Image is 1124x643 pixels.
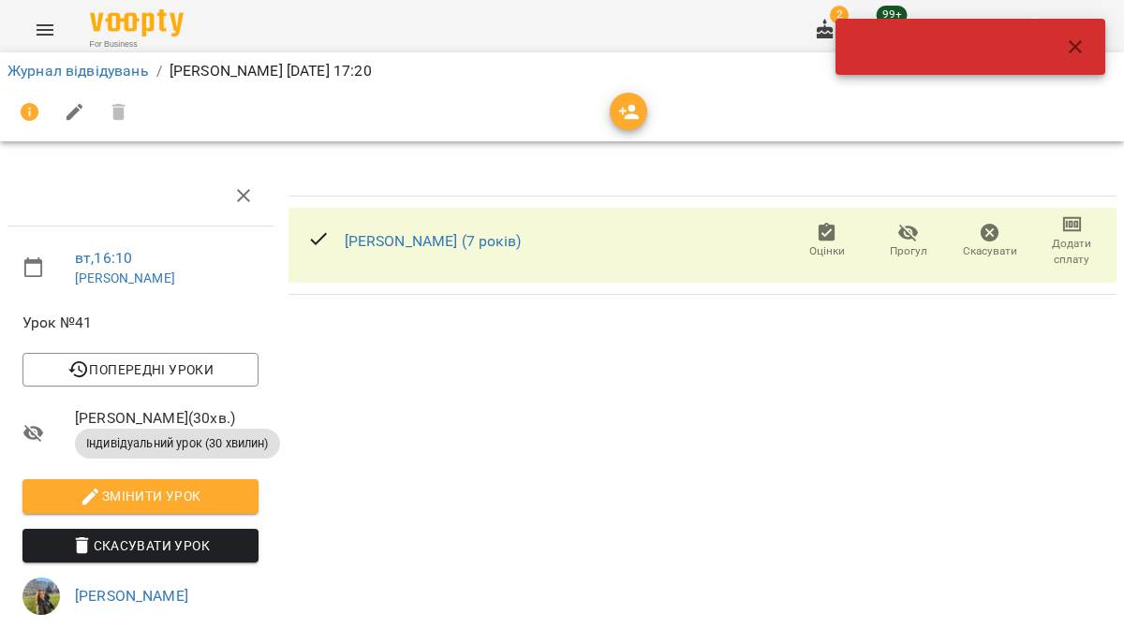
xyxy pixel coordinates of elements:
p: [PERSON_NAME] [DATE] 17:20 [170,60,372,82]
a: [PERSON_NAME] [75,270,175,285]
span: [PERSON_NAME] ( 30 хв. ) [75,407,259,430]
button: Скасувати Урок [22,529,259,563]
button: Попередні уроки [22,353,259,387]
a: [PERSON_NAME] [75,587,188,605]
button: Додати сплату [1031,215,1113,268]
span: Скасувати [963,243,1017,259]
button: Скасувати [950,215,1031,268]
span: Урок №41 [22,312,259,334]
img: f0a73d492ca27a49ee60cd4b40e07bce.jpeg [22,577,60,615]
li: / [156,60,162,82]
a: вт , 16:10 [75,249,132,267]
nav: breadcrumb [7,60,1117,82]
span: Прогул [890,243,927,259]
a: [PERSON_NAME] (7 років) [345,232,521,250]
span: 99+ [877,6,908,24]
span: Скасувати Урок [37,534,244,557]
button: Оцінки [786,215,867,268]
span: Змінити урок [37,485,244,507]
span: Попередні уроки [37,358,244,381]
img: Voopty Logo [90,9,184,37]
a: Журнал відвідувань [7,62,149,80]
span: Додати сплату [1043,236,1102,268]
button: Змінити урок [22,479,259,513]
span: Оцінки [809,243,845,259]
span: 2 [830,6,849,24]
span: Індивідуальний урок (30 хвилин) [75,435,280,452]
button: Прогул [867,215,949,268]
span: For Business [90,38,184,51]
button: Menu [22,7,67,52]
